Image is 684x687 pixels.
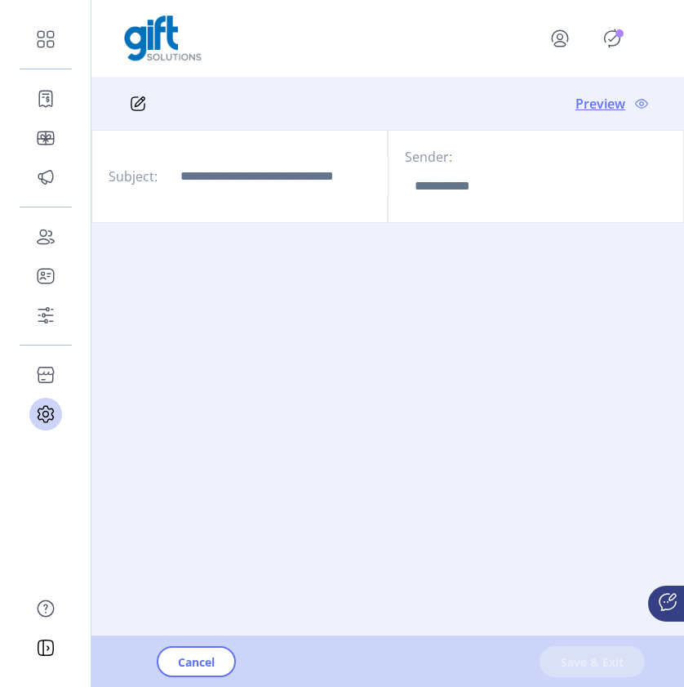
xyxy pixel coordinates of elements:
[157,646,236,677] button: Cancel
[599,25,625,51] button: Publisher Panel
[124,16,202,61] img: logo
[405,148,452,166] label: Sender:
[527,19,599,58] button: menu
[178,654,215,671] span: Cancel
[109,167,158,186] label: Subject:
[575,94,625,114] span: Preview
